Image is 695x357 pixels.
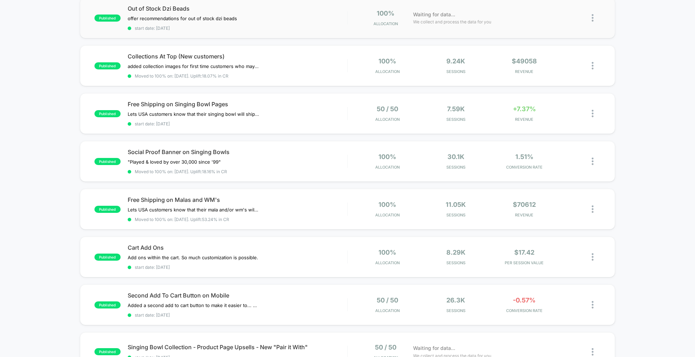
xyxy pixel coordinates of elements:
[128,159,221,165] span: "Played & loved by over 30,000 since '99"
[128,53,347,60] span: Collections At Top (New customers)
[492,308,557,313] span: CONVERSION RATE
[592,253,593,261] img: close
[128,63,259,69] span: added collection images for first time customers who may have trouble navigating the site or know...
[378,249,396,256] span: 100%
[128,16,237,21] span: offer recommendations for out of stock dzi beads
[492,212,557,217] span: REVENUE
[94,110,121,117] span: published
[94,348,121,355] span: published
[128,255,258,260] span: Add ons within the cart. So much customization is possible.
[128,207,259,212] span: Lets USA customers know that their mala and/or wm's will ship free when they are over $75
[446,57,465,65] span: 9.24k
[128,302,259,308] span: Added a second add to cart button to make it easier to... add to cart... after scrolling the desc...
[592,205,593,213] img: close
[514,249,534,256] span: $17.42
[135,169,227,174] span: Moved to 100% on: [DATE] . Uplift: 18.16% in CR
[592,348,593,356] img: close
[447,153,464,160] span: 30.1k
[378,153,396,160] span: 100%
[375,212,400,217] span: Allocation
[375,165,400,170] span: Allocation
[592,14,593,22] img: close
[446,249,465,256] span: 8.29k
[513,296,535,304] span: -0.57%
[446,201,466,208] span: 11.05k
[446,296,465,304] span: 26.3k
[423,260,488,265] span: Sessions
[373,21,398,26] span: Allocation
[515,153,533,160] span: 1.51%
[128,292,347,299] span: Second Add To Cart Button on Mobile
[592,62,593,69] img: close
[492,117,557,122] span: REVENUE
[423,117,488,122] span: Sessions
[513,201,536,208] span: $70612
[128,312,347,318] span: start date: [DATE]
[377,10,394,17] span: 100%
[423,69,488,74] span: Sessions
[423,308,488,313] span: Sessions
[94,301,121,308] span: published
[592,158,593,165] img: close
[592,110,593,117] img: close
[128,5,347,12] span: Out of Stock Dzi Beads
[375,69,400,74] span: Allocation
[128,344,347,351] span: Singing Bowl Collection - Product Page Upsells - New "Pair it With"
[413,344,455,352] span: Waiting for data...
[94,254,121,261] span: published
[94,15,121,22] span: published
[513,105,536,113] span: +7.37%
[375,308,400,313] span: Allocation
[94,62,121,69] span: published
[377,105,398,113] span: 50 / 50
[512,57,537,65] span: $49058
[592,301,593,308] img: close
[378,201,396,208] span: 100%
[128,196,347,203] span: Free Shipping on Malas and WM's
[423,212,488,217] span: Sessions
[377,296,398,304] span: 50 / 50
[413,11,455,18] span: Waiting for data...
[492,260,557,265] span: PER SESSION VALUE
[135,73,228,79] span: Moved to 100% on: [DATE] . Uplift: 18.07% in CR
[375,117,400,122] span: Allocation
[128,111,259,117] span: Lets USA customers know that their singing﻿ bowl will ship free via 2-3 day mail
[492,165,557,170] span: CONVERSION RATE
[94,206,121,213] span: published
[128,265,347,270] span: start date: [DATE]
[128,101,347,108] span: Free Shipping on Singing Bowl Pages
[492,69,557,74] span: REVENUE
[378,57,396,65] span: 100%
[375,344,396,351] span: 50 / 50
[413,18,491,25] span: We collect and process the data for you
[128,244,347,251] span: Cart Add Ons
[447,105,465,113] span: 7.59k
[375,260,400,265] span: Allocation
[128,25,347,31] span: start date: [DATE]
[128,148,347,155] span: Social Proof Banner on Singing Bowls
[423,165,488,170] span: Sessions
[128,121,347,126] span: start date: [DATE]
[135,217,229,222] span: Moved to 100% on: [DATE] . Uplift: 53.24% in CR
[94,158,121,165] span: published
